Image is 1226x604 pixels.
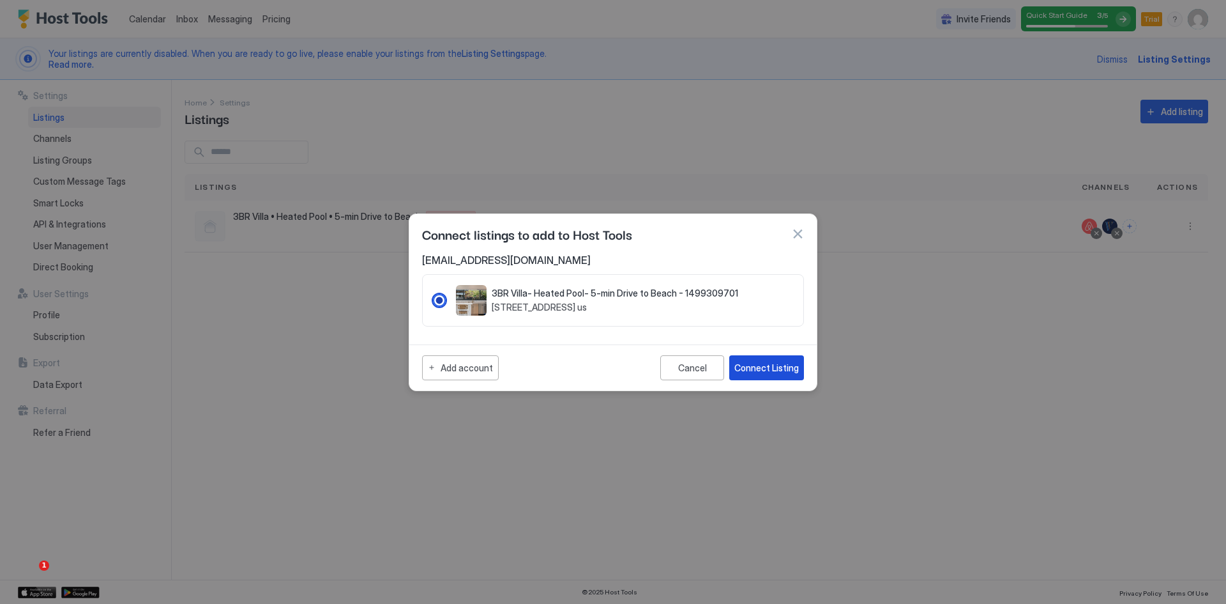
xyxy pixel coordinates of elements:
button: Connect Listing [729,355,804,380]
span: 3BR Villa- Heated Pool- 5-min Drive to Beach - 1499309701 [492,288,738,299]
div: 1499309701 [433,285,793,316]
div: Cancel [678,362,707,373]
div: listing image [456,285,487,316]
div: Connect Listing [734,361,799,375]
button: Cancel [660,355,724,380]
span: 1 [39,561,49,571]
span: [EMAIL_ADDRESS][DOMAIN_NAME] [422,254,804,267]
span: [STREET_ADDRESS] us [492,302,738,313]
div: Add account [441,361,493,375]
div: RadioGroup [433,285,793,316]
button: Add account [422,355,499,380]
span: Connect listings to add to Host Tools [422,224,632,244]
iframe: Intercom live chat [13,561,43,591]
